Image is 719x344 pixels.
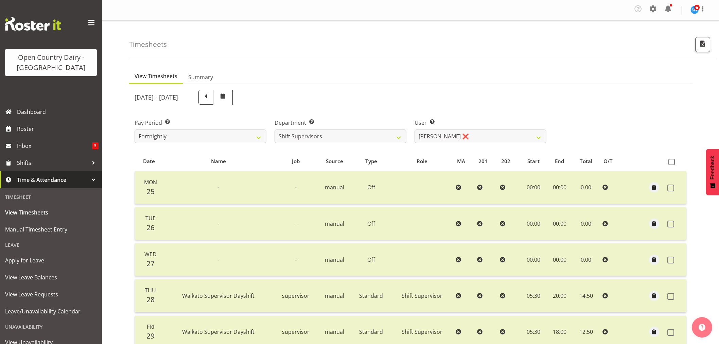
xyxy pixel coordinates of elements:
span: View Timesheets [5,207,97,218]
span: Waikato Supervisor Dayshift [182,292,255,299]
span: - [295,220,297,227]
span: View Leave Requests [5,289,97,299]
span: Mon [144,178,157,186]
td: 00:00 [520,243,547,276]
span: Inbox [17,141,92,151]
span: Summary [188,73,213,81]
td: 00:00 [520,171,547,204]
span: View Timesheets [135,72,177,80]
div: 202 [501,157,516,165]
td: 0.00 [573,243,600,276]
span: supervisor [282,292,310,299]
span: - [217,220,219,227]
div: O/T [603,157,618,165]
button: Export CSV [695,37,710,52]
td: 00:00 [520,207,547,240]
span: 28 [146,295,155,304]
div: Type [355,157,387,165]
a: View Leave Balances [2,269,100,286]
span: Manual Timesheet Entry [5,224,97,235]
span: manual [325,220,344,227]
span: 29 [146,331,155,341]
div: 201 [478,157,493,165]
span: Shifts [17,158,88,168]
div: Role [395,157,449,165]
span: Time & Attendance [17,175,88,185]
span: supervisor [282,328,310,336]
div: Source [322,157,348,165]
span: - [217,184,219,191]
div: Open Country Dairy - [GEOGRAPHIC_DATA] [12,52,90,73]
button: Feedback - Show survey [706,149,719,195]
span: 26 [146,223,155,232]
span: Apply for Leave [5,255,97,265]
div: Timesheet [2,190,100,204]
span: Feedback [709,156,716,179]
span: - [295,184,297,191]
img: steve-webb7510.jpg [690,6,699,14]
h5: [DATE] - [DATE] [135,93,178,101]
div: MA [457,157,471,165]
td: 0.00 [573,207,600,240]
a: View Timesheets [2,204,100,221]
td: 05:30 [520,279,547,312]
td: 00:00 [547,207,572,240]
td: 14.50 [573,279,600,312]
span: - [295,256,297,263]
span: manual [325,292,344,299]
td: 0.00 [573,171,600,204]
span: 27 [146,259,155,268]
span: Shift Supervisor [402,292,442,299]
a: Apply for Leave [2,252,100,269]
div: End [551,157,569,165]
span: Roster [17,124,99,134]
span: Fri [147,323,154,330]
img: Rosterit website logo [5,17,61,31]
div: Leave [2,238,100,252]
div: Start [524,157,543,165]
span: 5 [92,142,99,149]
span: manual [325,256,344,263]
span: View Leave Balances [5,272,97,282]
div: Date [139,157,159,165]
div: Job [277,157,314,165]
label: Pay Period [135,119,266,127]
span: Dashboard [17,107,99,117]
div: Total [576,157,596,165]
span: - [217,256,219,263]
label: User [415,119,546,127]
div: Unavailability [2,320,100,334]
span: manual [325,328,344,336]
label: Department [275,119,406,127]
span: Thu [145,287,156,294]
span: Wed [144,251,157,258]
a: View Leave Requests [2,286,100,303]
td: Standard [352,279,391,312]
td: 20:00 [547,279,572,312]
td: 00:00 [547,243,572,276]
h4: Timesheets [129,40,167,48]
img: help-xxl-2.png [699,324,705,330]
span: Shift Supervisor [402,328,442,336]
span: Leave/Unavailability Calendar [5,306,97,316]
td: Off [352,243,391,276]
span: manual [325,184,344,191]
span: Waikato Supervisor Dayshift [182,328,255,336]
td: 00:00 [547,171,572,204]
a: Manual Timesheet Entry [2,221,100,238]
div: Name [167,157,270,165]
a: Leave/Unavailability Calendar [2,303,100,320]
td: Off [352,207,391,240]
span: 25 [146,187,155,196]
span: Tue [145,214,156,222]
td: Off [352,171,391,204]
